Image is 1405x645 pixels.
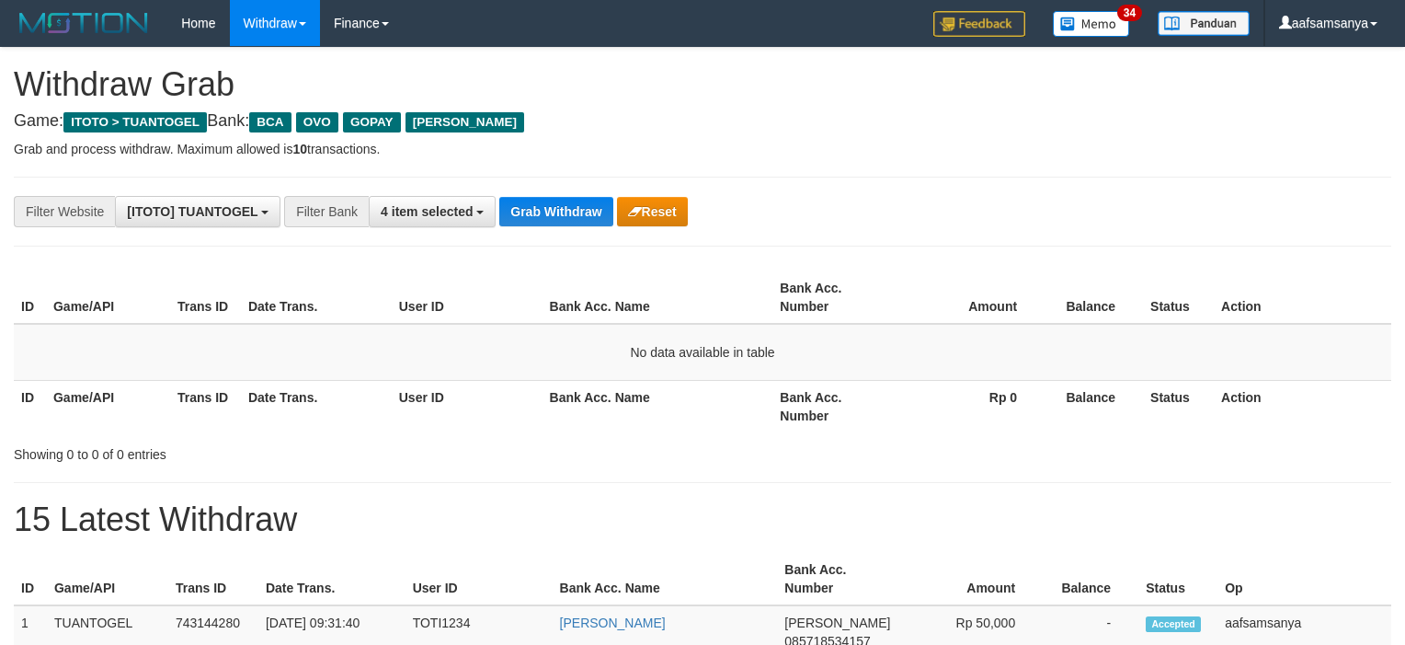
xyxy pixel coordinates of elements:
[46,380,170,432] th: Game/API
[1138,553,1217,605] th: Status
[406,112,524,132] span: [PERSON_NAME]
[897,271,1045,324] th: Amount
[1053,11,1130,37] img: Button%20Memo.svg
[14,324,1391,381] td: No data available in table
[897,380,1045,432] th: Rp 0
[14,66,1391,103] h1: Withdraw Grab
[1045,380,1143,432] th: Balance
[14,9,154,37] img: MOTION_logo.png
[1143,271,1214,324] th: Status
[14,112,1391,131] h4: Game: Bank:
[14,438,572,464] div: Showing 0 to 0 of 0 entries
[14,501,1391,538] h1: 15 Latest Withdraw
[369,196,496,227] button: 4 item selected
[170,380,241,432] th: Trans ID
[898,553,1043,605] th: Amount
[1143,380,1214,432] th: Status
[784,616,890,630] span: [PERSON_NAME]
[553,553,778,605] th: Bank Acc. Name
[1043,553,1138,605] th: Balance
[170,271,241,324] th: Trans ID
[560,616,666,630] a: [PERSON_NAME]
[249,112,291,132] span: BCA
[617,197,688,226] button: Reset
[258,553,406,605] th: Date Trans.
[14,553,47,605] th: ID
[933,11,1025,37] img: Feedback.jpg
[1158,11,1250,36] img: panduan.png
[47,553,168,605] th: Game/API
[381,204,473,219] span: 4 item selected
[499,197,612,226] button: Grab Withdraw
[1214,271,1391,324] th: Action
[1117,5,1142,21] span: 34
[241,380,392,432] th: Date Trans.
[14,271,46,324] th: ID
[406,553,553,605] th: User ID
[392,380,543,432] th: User ID
[1217,553,1391,605] th: Op
[14,140,1391,158] p: Grab and process withdraw. Maximum allowed is transactions.
[543,271,773,324] th: Bank Acc. Name
[168,553,258,605] th: Trans ID
[296,112,338,132] span: OVO
[63,112,207,132] span: ITOTO > TUANTOGEL
[115,196,280,227] button: [ITOTO] TUANTOGEL
[14,380,46,432] th: ID
[46,271,170,324] th: Game/API
[777,553,898,605] th: Bank Acc. Number
[292,142,307,156] strong: 10
[392,271,543,324] th: User ID
[241,271,392,324] th: Date Trans.
[1214,380,1391,432] th: Action
[1045,271,1143,324] th: Balance
[543,380,773,432] th: Bank Acc. Name
[772,271,897,324] th: Bank Acc. Number
[343,112,401,132] span: GOPAY
[127,204,257,219] span: [ITOTO] TUANTOGEL
[14,196,115,227] div: Filter Website
[284,196,369,227] div: Filter Bank
[772,380,897,432] th: Bank Acc. Number
[1146,616,1201,632] span: Accepted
